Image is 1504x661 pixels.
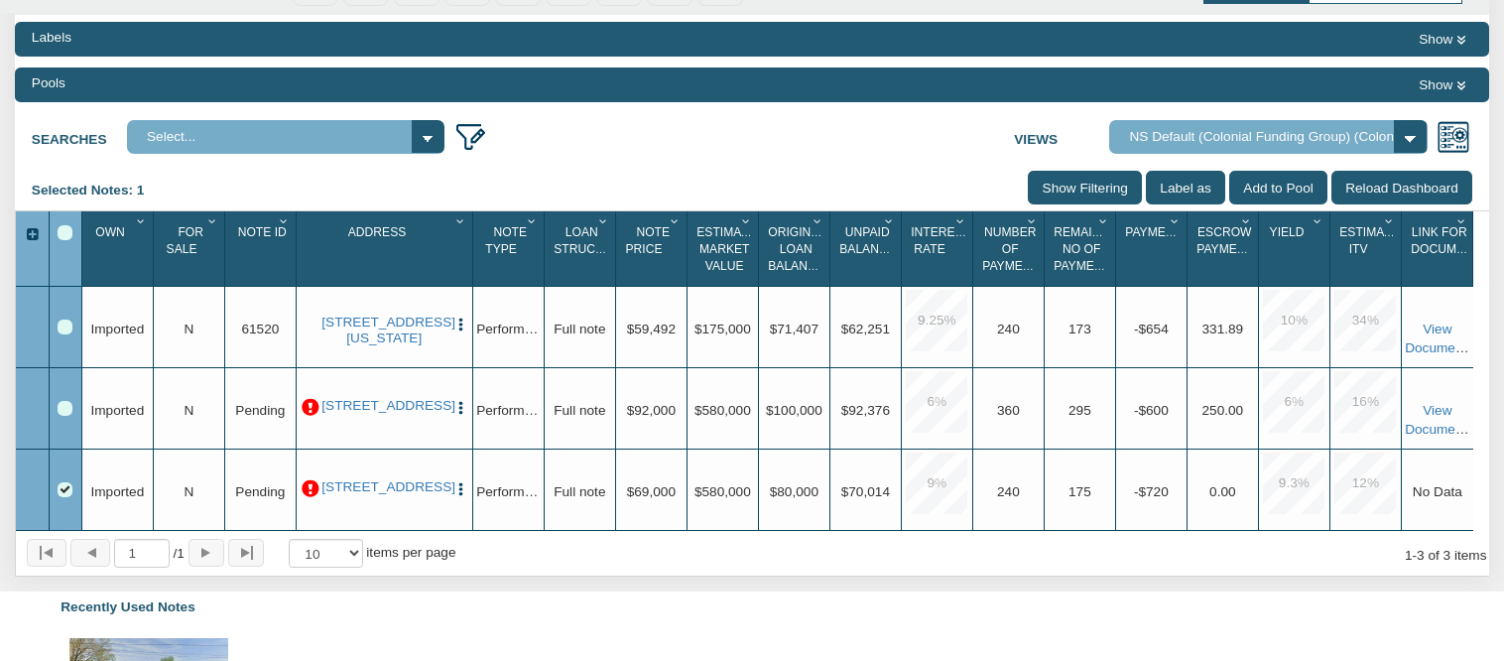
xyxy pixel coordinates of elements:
[841,484,890,499] span: $70,014
[595,211,614,230] div: Column Menu
[1229,171,1327,203] input: Add to Pool
[906,371,967,433] div: 6.0
[1196,225,1253,256] span: Escrow Payment
[27,539,66,567] button: Page to first
[766,403,822,418] span: $100,000
[1028,171,1142,203] input: Show Filtering
[694,403,751,418] span: $580,000
[1095,211,1114,230] div: Column Menu
[841,322,890,336] span: $62,251
[1270,225,1305,239] span: Yield
[1310,211,1328,230] div: Column Menu
[477,218,544,279] div: Sort None
[906,290,967,351] div: 9.25
[241,322,279,336] span: 61520
[738,211,757,230] div: Column Menu
[86,218,153,279] div: Sort None
[770,322,818,336] span: $71,407
[554,322,605,336] span: Full note
[485,225,527,256] span: Note Type
[452,398,469,417] button: Press to open the note menu
[188,539,224,567] button: Page forward
[184,484,193,499] span: N
[691,218,758,279] div: Sort None
[1134,322,1169,336] span: -$654
[554,403,605,418] span: Full note
[911,225,970,256] span: Interest Rate
[1381,211,1400,230] div: Column Menu
[174,546,178,561] abbr: of
[1191,218,1258,279] div: Escrow Payment Sort None
[763,218,829,279] div: Sort None
[133,211,152,230] div: Column Menu
[997,484,1020,499] span: 240
[167,225,203,256] span: For Sale
[1049,218,1115,279] div: Sort None
[549,218,615,279] div: Loan Structure Sort None
[1202,403,1244,418] span: 250.00
[229,218,296,279] div: Sort None
[32,171,160,209] div: Selected Notes: 1
[554,484,605,499] span: Full note
[906,218,972,279] div: Sort None
[70,539,110,567] button: Page back
[1437,120,1469,153] img: views.png
[906,453,967,514] div: 9.0
[321,315,446,347] a: 4102 East Minnesota Street, Indianapolis, IN, 46203
[770,484,818,499] span: $80,000
[881,211,900,230] div: Column Menu
[1120,218,1187,279] div: Sort None
[768,225,825,274] span: Original Loan Balance
[834,218,901,279] div: Unpaid Balance Sort None
[1068,322,1091,336] span: 173
[1405,322,1473,355] a: View Documents
[1120,218,1187,279] div: Payment(P&I) Sort None
[204,211,223,230] div: Column Menu
[1049,218,1115,279] div: Remaining No Of Payments Sort None
[694,322,751,336] span: $175,000
[694,484,751,499] span: $580,000
[549,218,615,279] div: Sort None
[452,211,471,230] div: Column Menu
[997,403,1020,418] span: 360
[158,218,224,279] div: For Sale Sort None
[977,218,1044,279] div: Number Of Payments Sort None
[691,218,758,279] div: Estimated Market Value Sort None
[1334,218,1401,279] div: Estimated Itv Sort None
[1134,484,1169,499] span: -$720
[627,403,676,418] span: $92,000
[1125,225,1208,239] span: Payment(P&I)
[32,28,71,47] div: Labels
[667,211,686,230] div: Column Menu
[58,320,72,334] div: Row 1, Row Selection Checkbox
[1014,120,1109,149] label: Views
[997,322,1020,336] span: 240
[1411,225,1488,256] span: Link For Documents
[1263,453,1324,514] div: 9.3
[1068,484,1091,499] span: 175
[235,484,285,499] span: Pending
[763,218,829,279] div: Original Loan Balance Sort None
[810,211,828,230] div: Column Menu
[839,225,896,256] span: Unpaid Balance
[1412,73,1472,96] button: Show
[1413,548,1418,563] abbr: through
[58,401,72,416] div: Row 2, Row Selection Checkbox
[32,120,127,149] label: Searches
[1068,403,1091,418] span: 295
[696,225,764,274] span: Estimated Market Value
[86,218,153,279] div: Own Sort None
[1263,290,1324,351] div: 10.0
[476,322,543,336] span: Performing
[1209,484,1236,499] span: 0.00
[366,545,455,560] span: items per page
[476,403,543,418] span: Performing
[841,403,890,418] span: $92,376
[228,539,264,567] button: Page to last
[452,317,469,333] img: cell-menu.png
[301,218,472,279] div: Sort None
[1331,171,1472,203] input: Reload Dashboard
[1134,403,1169,418] span: -$600
[17,588,1487,626] div: Recently Used Notes
[321,479,446,495] a: 0001 B Lafayette Ave, Baltimore, MD, 21202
